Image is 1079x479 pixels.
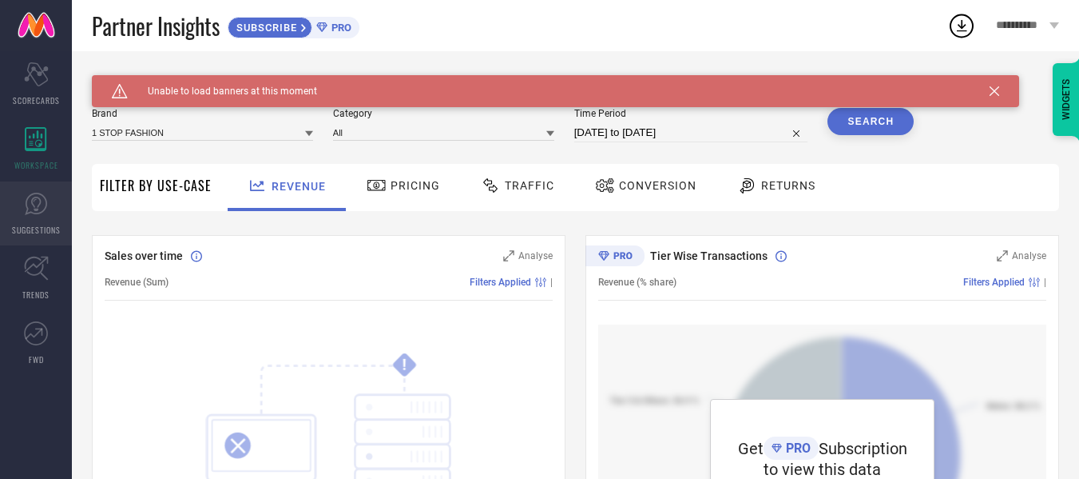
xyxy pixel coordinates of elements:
[391,179,440,192] span: Pricing
[333,108,554,119] span: Category
[470,277,531,288] span: Filters Applied
[272,180,326,193] span: Revenue
[819,439,907,458] span: Subscription
[29,353,44,365] span: FWD
[574,123,808,142] input: Select time period
[13,94,60,106] span: SCORECARDS
[650,249,768,262] span: Tier Wise Transactions
[128,86,317,97] span: Unable to load banners at this moment
[228,13,359,38] a: SUBSCRIBEPRO
[738,439,764,458] span: Get
[327,22,351,34] span: PRO
[503,250,514,261] svg: Zoom
[1044,277,1046,288] span: |
[505,179,554,192] span: Traffic
[947,11,976,40] div: Open download list
[585,245,645,269] div: Premium
[105,249,183,262] span: Sales over time
[764,460,881,479] span: to view this data
[550,277,553,288] span: |
[403,356,407,374] tspan: !
[105,277,169,288] span: Revenue (Sum)
[228,22,301,34] span: SUBSCRIBE
[92,108,313,119] span: Brand
[518,250,553,261] span: Analyse
[1012,250,1046,261] span: Analyse
[100,176,212,195] span: Filter By Use-Case
[997,250,1008,261] svg: Zoom
[598,277,676,288] span: Revenue (% share)
[761,179,815,192] span: Returns
[14,159,58,171] span: WORKSPACE
[574,108,808,119] span: Time Period
[963,277,1025,288] span: Filters Applied
[92,75,203,88] span: SYSTEM WORKSPACE
[22,289,50,301] span: TRENDS
[827,108,914,135] button: Search
[782,441,811,456] span: PRO
[92,10,220,42] span: Partner Insights
[619,179,696,192] span: Conversion
[12,224,61,236] span: SUGGESTIONS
